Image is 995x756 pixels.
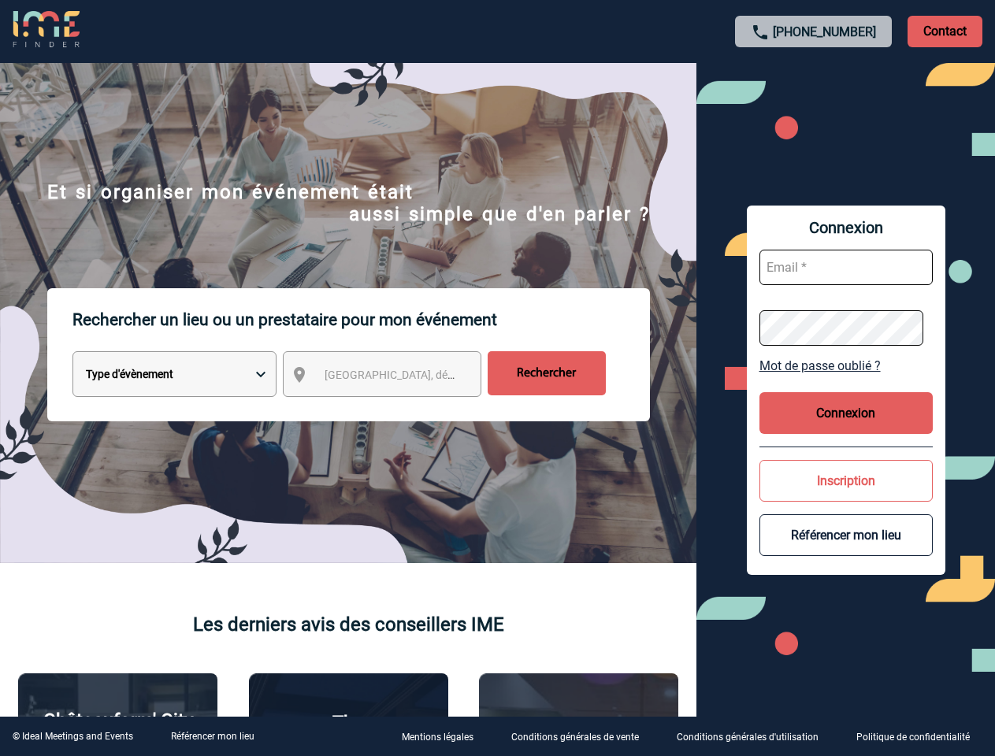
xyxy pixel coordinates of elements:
a: Conditions générales d'utilisation [664,729,844,744]
a: Référencer mon lieu [171,731,254,742]
div: © Ideal Meetings and Events [13,731,133,742]
a: [PHONE_NUMBER] [773,24,876,39]
p: Conditions générales de vente [511,732,639,743]
img: call-24-px.png [751,23,770,42]
p: Politique de confidentialité [856,732,970,743]
a: Conditions générales de vente [499,729,664,744]
a: Mentions légales [389,729,499,744]
p: The [GEOGRAPHIC_DATA] [258,712,440,756]
p: Rechercher un lieu ou un prestataire pour mon événement [72,288,650,351]
button: Référencer mon lieu [759,514,933,556]
button: Connexion [759,392,933,434]
a: Mot de passe oublié ? [759,358,933,373]
p: Agence 2ISD [525,713,633,736]
p: Châteauform' City [GEOGRAPHIC_DATA] [27,710,209,754]
p: Mentions légales [402,732,473,743]
p: Conditions générales d'utilisation [677,732,819,743]
span: Connexion [759,218,933,237]
a: Politique de confidentialité [844,729,995,744]
p: Contact [908,16,982,47]
input: Rechercher [488,351,606,395]
input: Email * [759,250,933,285]
button: Inscription [759,460,933,502]
span: [GEOGRAPHIC_DATA], département, région... [325,369,544,381]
